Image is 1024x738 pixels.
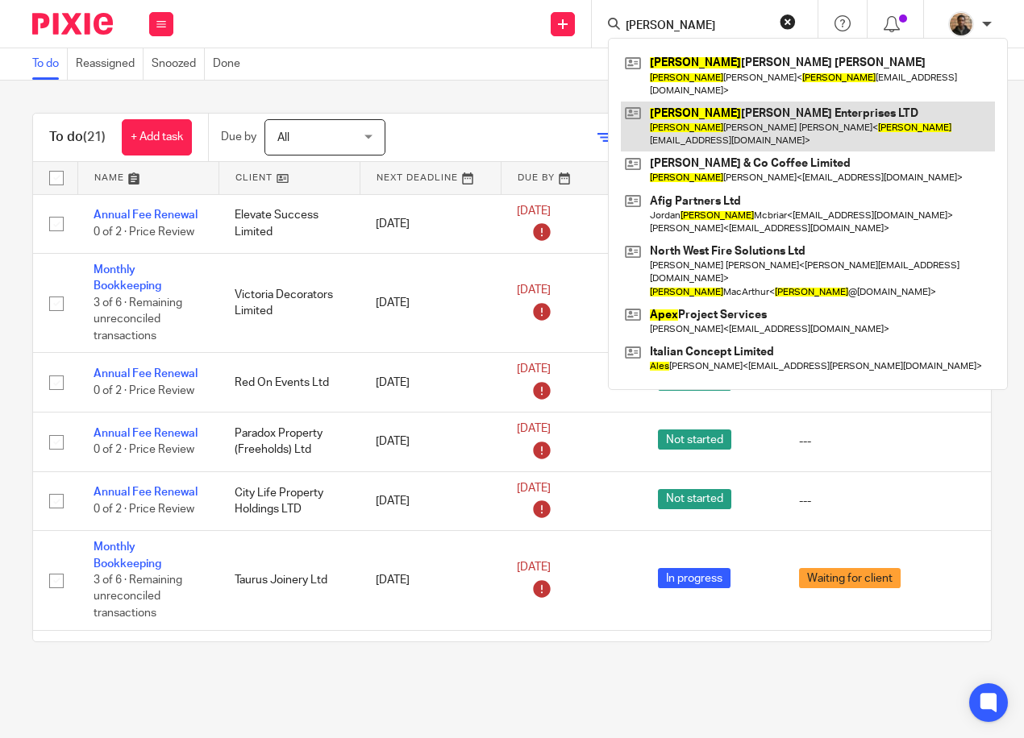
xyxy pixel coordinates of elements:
[219,254,360,353] td: Victoria Decorators Limited
[94,487,198,498] a: Annual Fee Renewal
[799,568,901,588] span: Waiting for client
[219,531,360,630] td: Taurus Joinery Ltd
[517,364,551,375] span: [DATE]
[780,14,796,30] button: Clear
[94,428,198,439] a: Annual Fee Renewal
[219,194,360,254] td: Elevate Success Limited
[32,48,68,80] a: To do
[799,493,943,509] div: ---
[948,11,974,37] img: WhatsApp%20Image%202025-04-23%20.jpg
[517,483,551,494] span: [DATE]
[94,368,198,379] a: Annual Fee Renewal
[94,264,161,292] a: Monthly Bookkeeping
[49,129,106,146] h1: To do
[799,433,943,450] div: ---
[94,541,161,569] a: Monthly Bookkeeping
[624,19,769,34] input: Search
[360,194,501,254] td: [DATE]
[94,444,194,455] span: 0 of 2 · Price Review
[221,129,256,145] p: Due by
[360,531,501,630] td: [DATE]
[219,630,360,729] td: Liverpool Business College Limited
[94,504,194,515] span: 0 of 2 · Price Review
[658,489,731,509] span: Not started
[122,119,192,155] a: + Add task
[94,385,194,396] span: 0 of 2 · Price Review
[360,254,501,353] td: [DATE]
[517,562,551,573] span: [DATE]
[360,413,501,472] td: [DATE]
[32,13,113,35] img: Pixie
[517,423,551,434] span: [DATE]
[658,568,731,588] span: In progress
[360,630,501,729] td: [DATE]
[219,413,360,472] td: Paradox Property (Freeholds) Ltd
[76,48,144,80] a: Reassigned
[517,284,551,296] span: [DATE]
[360,353,501,413] td: [DATE]
[94,209,198,221] a: Annual Fee Renewal
[94,574,182,619] span: 3 of 6 · Remaining unreconciled transactions
[152,48,205,80] a: Snoozed
[83,131,106,143] span: (21)
[213,48,248,80] a: Done
[360,471,501,531] td: [DATE]
[517,205,551,217] span: [DATE]
[219,471,360,531] td: City Life Property Holdings LTD
[219,353,360,413] td: Red On Events Ltd
[94,226,194,238] span: 0 of 2 · Price Review
[94,641,161,669] a: Monthly Bookkeeping
[94,297,182,342] span: 3 of 6 · Remaining unreconciled transactions
[658,429,731,450] span: Not started
[277,132,289,143] span: All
